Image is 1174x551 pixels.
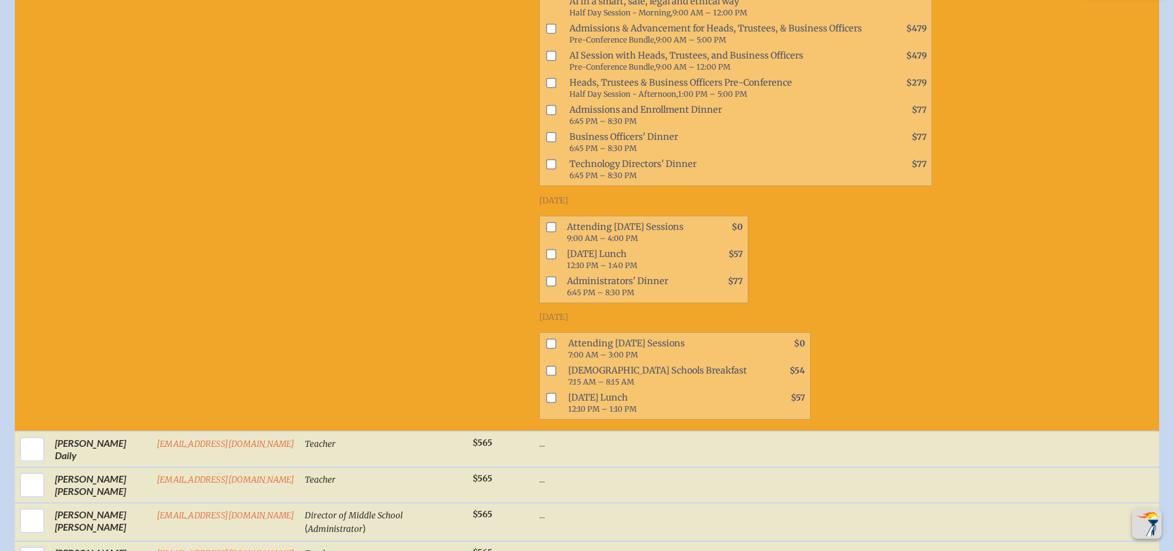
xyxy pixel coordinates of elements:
p: ... [539,473,932,485]
span: $565 [473,509,492,520]
span: 6:45 PM – 8:30 PM [569,171,637,180]
span: Business Officers' Dinner [564,129,877,156]
span: 12:10 PM – 1:40 PM [567,261,637,270]
img: To the top [1135,512,1159,536]
span: Attending [DATE] Sessions [563,335,756,362]
span: Teacher [305,475,336,485]
span: [DATE] Lunch [562,246,693,273]
span: 7:00 AM – 3:00 PM [568,350,638,359]
span: ) [363,522,366,534]
span: Teacher [305,439,336,449]
span: 7:15 AM – 8:15 AM [568,377,634,386]
span: Admissions & Advancement for Heads, Trustees, & Business Officers [564,20,877,47]
span: $57 [729,249,743,259]
td: [PERSON_NAME] [PERSON_NAME] [50,467,152,503]
span: Pre-Conference Bundle, [569,35,656,44]
span: $0 [794,338,805,349]
span: $0 [732,222,743,232]
span: Administrator [308,524,363,534]
button: Scroll Top [1132,509,1162,539]
span: $279 [906,78,927,88]
span: Heads, Trustees & Business Officers Pre-Conference [564,75,877,102]
td: [PERSON_NAME] Daily [50,431,152,467]
p: ... [539,437,932,449]
span: 12:10 PM – 1:10 PM [568,404,637,414]
span: Pre-Conference Bundle, [569,62,656,71]
span: $77 [728,276,743,287]
a: [EMAIL_ADDRESS][DOMAIN_NAME] [157,439,295,449]
span: 9:00 AM – 4:00 PM [567,234,638,243]
td: [PERSON_NAME] [PERSON_NAME] [50,503,152,541]
a: [EMAIL_ADDRESS][DOMAIN_NAME] [157,475,295,485]
span: $565 [473,438,492,448]
span: [DATE] [539,195,568,206]
span: $54 [790,365,805,376]
span: 9:00 AM – 12:00 PM [656,62,730,71]
span: $77 [912,105,927,115]
span: Half Day Session - Morning, [569,8,672,17]
span: 1:00 PM – 5:00 PM [678,89,747,99]
span: [DATE] Lunch [563,390,756,417]
span: Admissions and Enrollment Dinner [564,102,877,129]
span: [DATE] [539,312,568,322]
span: [DEMOGRAPHIC_DATA] Schools Breakfast [563,362,756,390]
span: Technology Directors' Dinner [564,156,877,183]
span: $479 [906,51,927,61]
span: $565 [473,473,492,484]
span: 6:45 PM – 8:30 PM [569,144,637,153]
span: 9:00 AM – 12:00 PM [672,8,747,17]
span: 9:00 AM – 5:00 PM [656,35,726,44]
span: Attending [DATE] Sessions [562,219,693,246]
span: $57 [791,393,805,403]
span: 6:45 PM – 8:30 PM [567,288,634,297]
a: [EMAIL_ADDRESS][DOMAIN_NAME] [157,510,295,521]
span: $77 [912,159,927,169]
span: Director of Middle School [305,510,403,521]
span: 6:45 PM – 8:30 PM [569,116,637,126]
span: Half Day Session - Afternoon, [569,89,678,99]
span: ( [305,522,308,534]
span: $479 [906,23,927,34]
span: Administrators' Dinner [562,273,693,300]
span: $77 [912,132,927,142]
p: ... [539,508,932,521]
span: AI Session with Heads, Trustees, and Business Officers [564,47,877,75]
